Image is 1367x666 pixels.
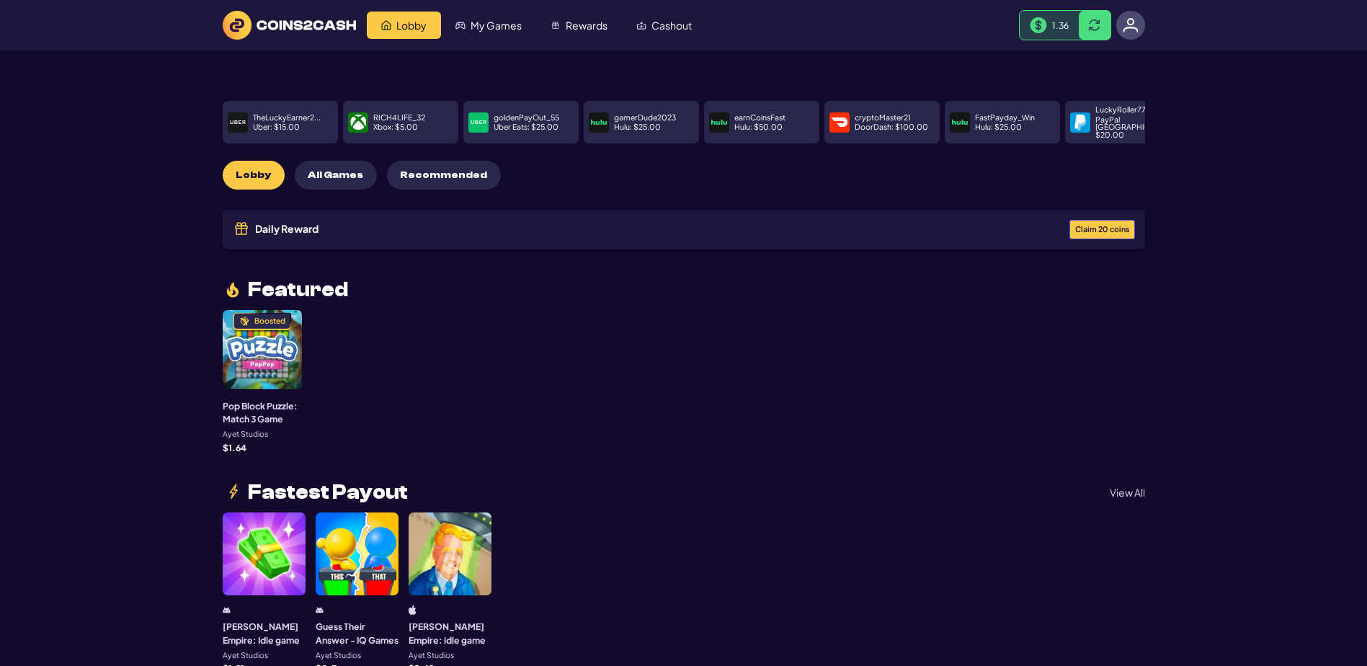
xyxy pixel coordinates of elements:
img: android [223,605,231,615]
p: FastPayday_Win [975,114,1035,122]
button: Lobby [223,161,285,190]
img: payment icon [230,115,246,130]
p: earnCoinsFast [734,114,785,122]
p: Ayet Studios [223,430,268,438]
p: gamerDude2023 [614,114,676,122]
img: Rewards [551,20,561,30]
img: payment icon [952,115,968,130]
span: 1.36 [1052,19,1069,31]
p: View All [1110,487,1145,497]
p: Uber Eats : $ 25.00 [494,123,558,131]
p: $ 1.64 [223,443,246,452]
p: cryptoMaster21 [855,114,911,122]
span: Fastest Payout [248,482,408,502]
a: Cashout [622,12,706,39]
p: Hulu : $ 25.00 [975,123,1022,131]
p: Hulu : $ 25.00 [614,123,661,131]
a: Rewards [536,12,622,39]
img: ios [409,605,417,615]
span: Featured [248,280,348,300]
span: Lobby [396,20,427,30]
h3: [PERSON_NAME] Empire: idle game [409,620,491,647]
div: Boosted [254,317,285,325]
p: Xbox : $ 5.00 [373,123,418,131]
img: lightning [223,482,243,502]
a: My Games [441,12,536,39]
button: All Games [295,161,377,190]
img: payment icon [1072,115,1088,130]
p: PayPal [GEOGRAPHIC_DATA] : $ 20.00 [1095,116,1177,139]
span: Cashout [651,20,692,30]
p: RICH4LIFE_32 [373,114,425,122]
img: fire [223,280,243,300]
p: LuckyRoller77 [1095,106,1146,114]
img: payment icon [832,115,847,130]
span: Lobby [236,169,271,182]
span: Claim 20 coins [1075,226,1129,234]
span: All Games [308,169,363,182]
img: payment icon [471,115,486,130]
p: Ayet Studios [223,652,268,660]
p: DoorDash : $ 100.00 [855,123,928,131]
img: payment icon [350,115,366,130]
img: Lobby [381,20,391,30]
span: Rewards [566,20,607,30]
img: avatar [1123,17,1139,33]
span: My Games [471,20,522,30]
img: android [316,605,324,615]
h3: Guess Their Answer - IQ Games [316,620,398,647]
button: Recommended [387,161,501,190]
img: Money Bill [1030,17,1047,34]
p: Hulu : $ 50.00 [734,123,783,131]
img: payment icon [591,115,607,130]
p: goldenPayOut_55 [494,114,559,122]
img: Cashout [636,20,646,30]
p: TheLuckyEarner2... [253,114,321,122]
a: Lobby [367,12,441,39]
span: Daily Reward [255,223,319,234]
p: Ayet Studios [316,652,361,660]
h3: Pop Block Puzzle: Match 3 Game [223,399,302,426]
img: My Games [455,20,466,30]
button: Claim 20 coins [1069,220,1135,239]
p: Uber : $ 15.00 [253,123,300,131]
img: logo text [223,11,356,40]
h3: [PERSON_NAME] Empire: Idle game [223,620,306,647]
span: Recommended [400,169,487,182]
p: Ayet Studios [409,652,454,660]
img: Gift icon [233,220,250,237]
img: payment icon [711,115,727,130]
img: Boosted [239,316,249,327]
